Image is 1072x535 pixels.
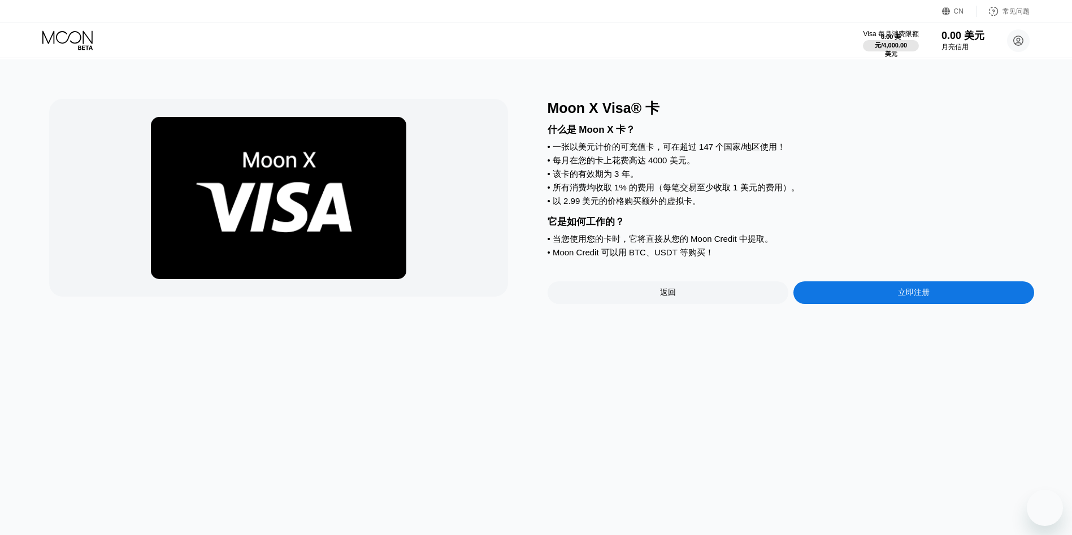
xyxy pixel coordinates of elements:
div: 它是如何工作的？ [548,215,1034,228]
div: Moon X Visa® 卡 [548,99,1034,118]
div: • 所有消费均收取 1% 的费用（每笔交易至少收取 1 美元的费用）。 [548,182,1034,193]
div: CN [954,7,964,15]
div: • 该卡的有效期为 3 年。 [548,169,1034,180]
div: • 以 2.99 美元的价格购买额外的虚拟卡。 [548,196,1034,207]
div: • 每月在您的卡上花费高达 4000 美元。 [548,155,1034,166]
div: 0.00 美元月亮信用 [941,29,984,52]
div: CN [942,6,976,17]
div: Visa 每月消费限额 [863,29,918,39]
div: 返回 [548,281,788,304]
div: 0.00 美元 [941,29,984,42]
div: 常见问题 [1002,7,1030,16]
div: 常见问题 [976,6,1030,17]
div: • Moon Credit 可以用 BTC、USDT 等购买！ [548,247,1034,258]
div: 立即注册 [793,281,1034,304]
div: 返回 [660,288,676,298]
div: • 一张以美元计价的可充值卡，可在超过 147 个国家/地区使用！ [548,142,1034,153]
div: 月亮信用 [941,42,984,52]
div: 立即注册 [898,288,930,298]
div: • 当您使用您的卡时，它将直接从您的 Moon Credit 中提取。 [548,234,1034,245]
div: 什么是 Moon X 卡？ [548,123,1034,136]
div: Visa 每月消费限额0.00 美元/4,000.00 美元 [863,29,918,51]
iframe: 启动消息传送窗口的按钮 [1027,490,1063,526]
div: 0.00 美元/4,000.00 美元 [875,33,907,58]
